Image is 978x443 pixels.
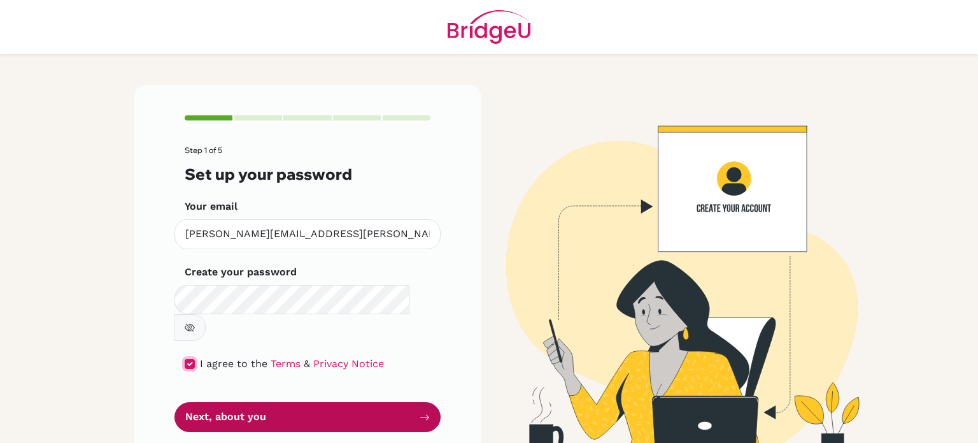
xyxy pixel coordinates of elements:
[185,145,222,155] span: Step 1 of 5
[304,358,310,370] span: &
[174,402,441,432] button: Next, about you
[200,358,267,370] span: I agree to the
[174,219,441,249] input: Insert your email*
[185,165,430,184] h3: Set up your password
[313,358,384,370] a: Privacy Notice
[271,358,301,370] a: Terms
[185,265,297,280] label: Create your password
[185,199,237,214] label: Your email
